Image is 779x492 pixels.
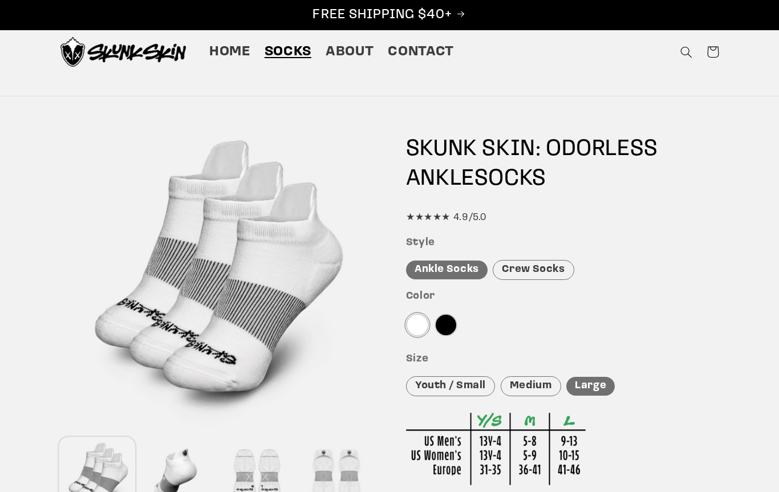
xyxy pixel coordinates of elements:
[406,209,719,226] div: ★★★★★ 4.9/5.0
[406,237,719,250] h3: Style
[406,353,719,366] h3: Size
[326,43,374,61] span: About
[318,36,380,68] a: About
[381,36,461,68] a: Contact
[501,376,561,396] div: Medium
[406,413,586,485] img: Sizing Chart
[60,37,186,67] img: Skunk Skin Anti-Odor Socks.
[406,261,488,279] div: Ankle Socks
[209,43,250,61] span: Home
[673,39,700,65] summary: Search
[202,36,257,68] a: Home
[257,36,318,68] a: Socks
[566,377,615,396] div: Large
[406,376,495,396] div: Youth / Small
[12,6,767,24] p: FREE SHIPPING $40+
[388,43,453,61] span: Contact
[265,43,311,61] span: Socks
[406,168,474,190] span: ANKLE
[406,290,719,303] h3: Color
[406,135,719,194] h1: SKUNK SKIN: ODORLESS SOCKS
[493,260,574,280] div: Crew Socks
